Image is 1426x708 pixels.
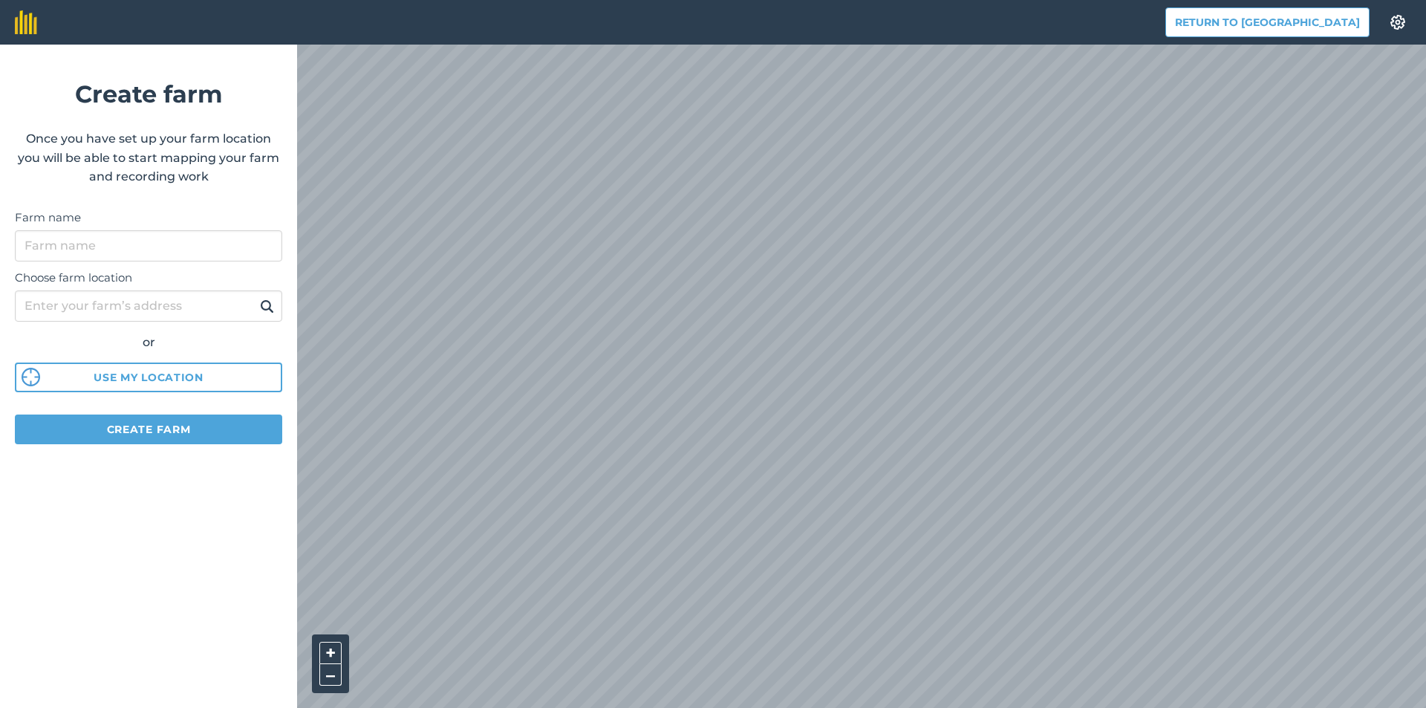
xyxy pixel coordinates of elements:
[15,129,282,186] p: Once you have set up your farm location you will be able to start mapping your farm and recording...
[15,363,282,392] button: Use my location
[319,642,342,664] button: +
[260,297,274,315] img: svg+xml;base64,PHN2ZyB4bWxucz0iaHR0cDovL3d3dy53My5vcmcvMjAwMC9zdmciIHdpZHRoPSIxOSIgaGVpZ2h0PSIyNC...
[15,209,282,227] label: Farm name
[15,230,282,262] input: Farm name
[22,368,40,386] img: svg%3e
[15,290,282,322] input: Enter your farm’s address
[15,269,282,287] label: Choose farm location
[1389,15,1407,30] img: A cog icon
[1165,7,1370,37] button: Return to [GEOGRAPHIC_DATA]
[15,415,282,444] button: Create farm
[15,10,37,34] img: fieldmargin Logo
[15,333,282,352] div: or
[15,75,282,113] h1: Create farm
[319,664,342,686] button: –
